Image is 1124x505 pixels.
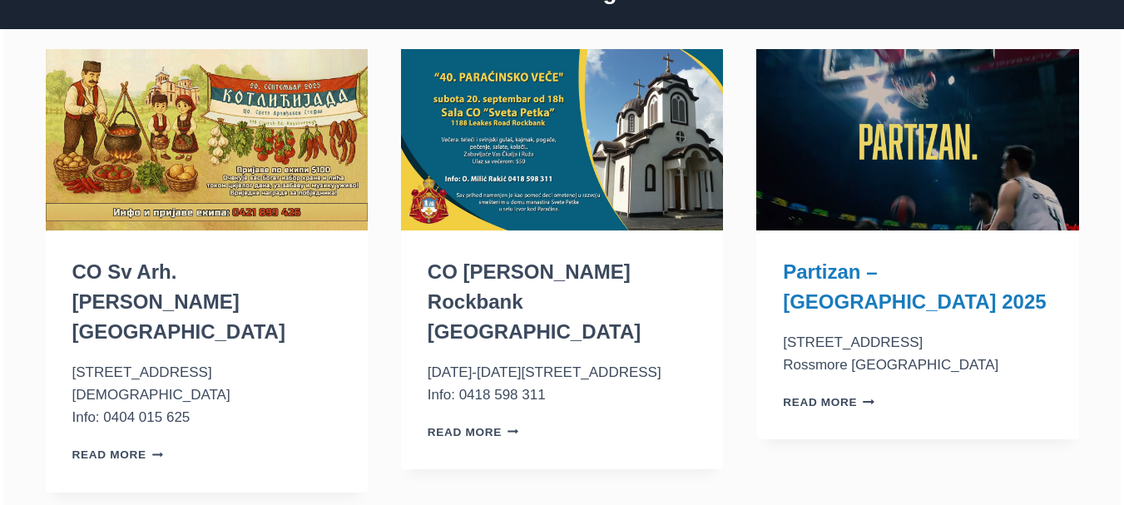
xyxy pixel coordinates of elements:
[72,448,164,461] a: Read More
[783,396,874,408] a: Read More
[756,49,1078,230] img: Partizan – Australia 2025
[783,260,1047,313] a: Partizan – [GEOGRAPHIC_DATA] 2025
[428,361,696,406] p: [DATE]-[DATE][STREET_ADDRESS] Info: 0418 598 311
[46,49,368,230] img: CO Sv Arh. Stefan Keysborough VIC
[72,361,341,429] p: [STREET_ADDRESS][DEMOGRAPHIC_DATA] Info: 0404 015 625
[428,426,519,438] a: Read More
[401,49,723,230] img: CO Sv Petka Rockbank VIC
[783,331,1052,376] p: [STREET_ADDRESS] Rossmore [GEOGRAPHIC_DATA]
[72,260,285,343] a: CO Sv Arh. [PERSON_NAME] [GEOGRAPHIC_DATA]
[428,260,641,343] a: CO [PERSON_NAME] Rockbank [GEOGRAPHIC_DATA]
